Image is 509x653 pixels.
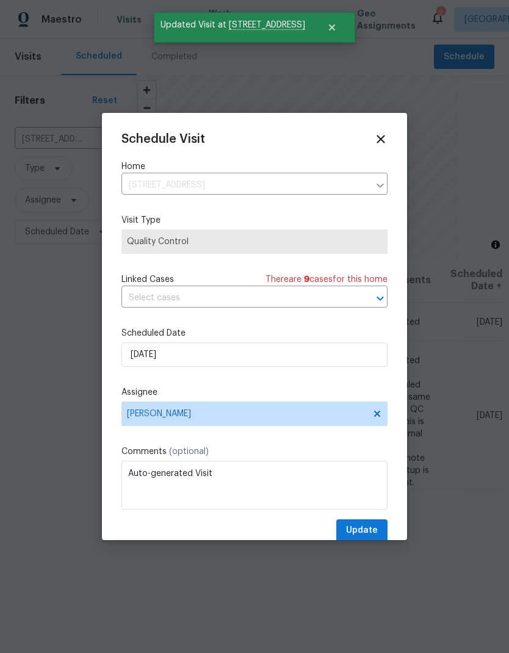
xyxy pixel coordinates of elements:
[121,289,353,308] input: Select cases
[121,273,174,286] span: Linked Cases
[121,214,388,226] label: Visit Type
[121,176,369,195] input: Enter in an address
[169,447,209,456] span: (optional)
[304,275,309,284] span: 9
[265,273,388,286] span: There are case s for this home
[121,386,388,399] label: Assignee
[121,342,388,367] input: M/D/YYYY
[336,519,388,542] button: Update
[121,446,388,458] label: Comments
[121,161,388,173] label: Home
[154,12,312,38] span: Updated Visit at
[312,15,352,40] button: Close
[372,290,389,307] button: Open
[121,461,388,510] textarea: Auto-generated Visit
[374,132,388,146] span: Close
[127,236,382,248] span: Quality Control
[127,409,366,419] span: [PERSON_NAME]
[121,327,388,339] label: Scheduled Date
[346,523,378,538] span: Update
[121,133,205,145] span: Schedule Visit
